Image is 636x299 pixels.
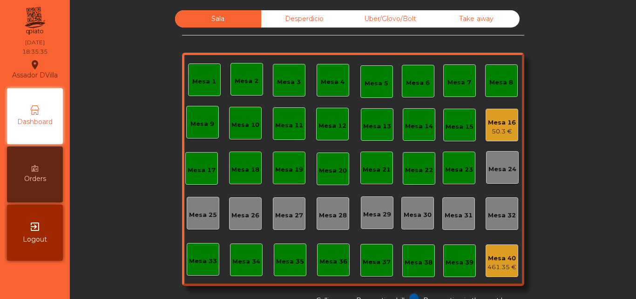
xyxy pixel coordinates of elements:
div: Mesa 18 [231,165,259,174]
div: Mesa 23 [445,165,473,174]
div: Mesa 29 [363,210,391,219]
div: Mesa 40 [487,254,516,263]
div: Mesa 27 [275,211,303,220]
div: Mesa 31 [445,211,473,220]
span: Logout [23,235,47,244]
div: Mesa 5 [365,79,388,88]
div: Mesa 37 [363,257,391,267]
div: Mesa 38 [405,258,433,267]
div: Mesa 22 [405,166,433,175]
div: Mesa 13 [363,122,391,131]
div: Mesa 8 [489,78,513,87]
div: Mesa 15 [446,122,474,132]
div: Mesa 7 [447,78,471,87]
div: Mesa 21 [363,165,391,174]
div: Mesa 20 [319,166,347,175]
div: Mesa 10 [231,120,259,130]
div: Mesa 30 [404,210,432,220]
img: qpiato [23,5,46,37]
div: Mesa 35 [276,257,304,266]
div: Mesa 1 [192,77,216,86]
span: Dashboard [17,117,53,127]
div: Assador DVilla [12,58,58,81]
div: Mesa 28 [319,211,347,220]
div: Mesa 36 [319,257,347,266]
div: Mesa 33 [189,257,217,266]
div: Mesa 6 [406,78,430,88]
div: Uber/Glovo/Bolt [347,10,433,28]
div: Mesa 32 [488,211,516,220]
i: exit_to_app [29,221,41,232]
div: 18:35:35 [22,48,47,56]
i: location_on [29,59,41,70]
div: Desperdicio [261,10,347,28]
div: Mesa 19 [275,165,303,174]
div: Mesa 17 [188,166,216,175]
div: Mesa 25 [189,210,217,220]
div: 461.35 € [487,263,516,272]
div: Mesa 39 [446,258,474,267]
div: 50.3 € [488,127,516,136]
div: Mesa 34 [232,257,260,266]
div: Mesa 26 [231,211,259,220]
div: Take away [433,10,520,28]
div: [DATE] [25,38,45,47]
div: Mesa 11 [275,121,303,130]
div: Mesa 12 [318,121,346,131]
div: Mesa 16 [488,118,516,127]
div: Mesa 14 [405,122,433,131]
div: Mesa 2 [235,76,258,86]
div: Mesa 9 [190,119,214,129]
div: Mesa 24 [488,165,516,174]
span: Orders [24,174,46,184]
div: Mesa 3 [277,77,301,87]
div: Mesa 4 [321,77,345,87]
div: Sala [175,10,261,28]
